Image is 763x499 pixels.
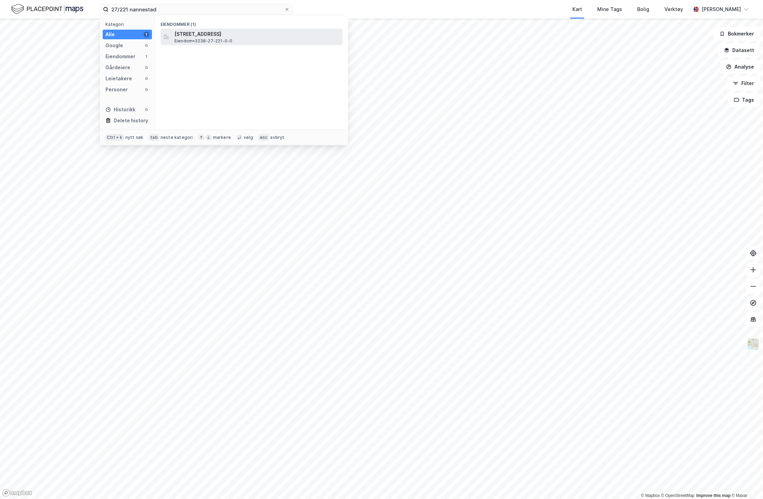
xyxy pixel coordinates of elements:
[144,54,149,59] div: 1
[597,5,622,13] div: Mine Tags
[105,85,128,94] div: Personer
[105,74,132,83] div: Leietakere
[161,135,193,140] div: neste kategori
[174,30,340,38] span: [STREET_ADDRESS]
[125,135,144,140] div: nytt søk
[114,116,148,125] div: Delete history
[144,43,149,48] div: 0
[664,5,683,13] div: Verktøy
[270,135,284,140] div: avbryt
[720,60,760,74] button: Analyse
[718,43,760,57] button: Datasett
[702,5,741,13] div: [PERSON_NAME]
[105,105,135,114] div: Historikk
[105,41,123,50] div: Google
[728,93,760,107] button: Tags
[661,493,695,498] a: OpenStreetMap
[105,22,152,27] div: Kategori
[155,16,348,29] div: Eiendommer (1)
[144,32,149,37] div: 1
[109,4,284,14] input: Søk på adresse, matrikkel, gårdeiere, leietakere eller personer
[105,63,130,72] div: Gårdeiere
[729,466,763,499] div: Kontrollprogram for chat
[572,5,582,13] div: Kart
[144,76,149,81] div: 0
[729,466,763,499] iframe: Chat Widget
[174,38,233,44] span: Eiendom • 3238-27-221-0-0
[641,493,660,498] a: Mapbox
[149,134,159,141] div: tab
[637,5,649,13] div: Bolig
[258,134,269,141] div: esc
[2,489,32,497] a: Mapbox homepage
[105,30,115,39] div: Alle
[714,27,760,41] button: Bokmerker
[696,493,731,498] a: Improve this map
[727,77,760,90] button: Filter
[213,135,231,140] div: markere
[144,65,149,70] div: 0
[105,134,124,141] div: Ctrl + k
[747,338,760,351] img: Z
[144,87,149,92] div: 0
[244,135,253,140] div: velg
[105,52,135,61] div: Eiendommer
[144,107,149,112] div: 0
[11,3,83,15] img: logo.f888ab2527a4732fd821a326f86c7f29.svg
